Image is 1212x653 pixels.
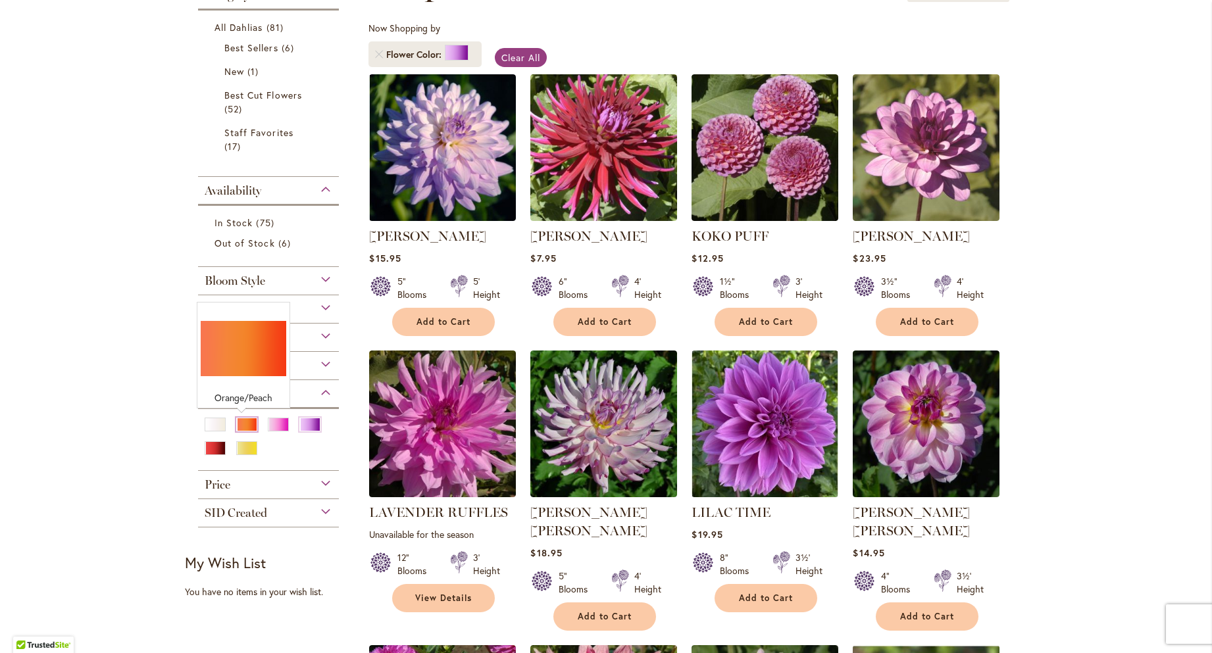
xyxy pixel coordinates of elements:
iframe: Launch Accessibility Center [10,606,47,643]
span: $15.95 [369,252,401,264]
span: Add to Cart [417,316,470,327]
div: 3½" Blooms [881,275,918,301]
div: 4' Height [634,275,661,301]
span: Add to Cart [578,316,632,327]
span: $7.95 [530,252,556,264]
span: $12.95 [692,252,723,264]
a: Staff Favorites [224,126,316,153]
span: Add to Cart [900,611,954,622]
a: [PERSON_NAME] [PERSON_NAME] [853,504,970,539]
button: Add to Cart [392,308,495,336]
a: KOKO PUFF [692,228,769,244]
div: Orange/Peach [201,391,286,404]
div: 4' Height [634,569,661,596]
div: 3½' Height [957,569,984,596]
span: 52 [224,102,245,116]
div: 4" Blooms [881,569,918,596]
img: LAUREN MICHELE [853,74,999,221]
a: [PERSON_NAME] [369,228,486,244]
span: SID Created [205,506,267,520]
strong: My Wish List [185,553,266,572]
div: 6" Blooms [559,275,595,301]
span: 6 [282,41,297,55]
div: 3' Height [473,551,500,577]
img: LEILA SAVANNA ROSE [530,351,677,497]
button: Add to Cart [876,602,978,631]
div: 5' Height [473,275,500,301]
span: Best Sellers [224,41,278,54]
span: All Dahlias [215,21,263,34]
button: Add to Cart [876,308,978,336]
a: Best Cut Flowers [224,88,316,116]
img: KOKO PUFF [692,74,838,221]
a: KOKO PUFF [692,211,838,224]
span: $23.95 [853,252,886,264]
a: All Dahlias [215,20,326,34]
img: Lilac Time [692,351,838,497]
span: Now Shopping by [368,22,440,34]
a: New [224,64,316,78]
a: [PERSON_NAME] [PERSON_NAME] [530,504,647,539]
span: 17 [224,139,244,153]
span: Clear All [501,51,540,64]
p: Unavailable for the season [369,528,516,541]
button: Add to Cart [715,308,817,336]
span: $18.95 [530,546,562,559]
img: JORDAN NICOLE [369,74,516,221]
span: Add to Cart [578,611,632,622]
div: 12" Blooms [397,551,434,577]
span: Price [205,477,230,492]
span: Add to Cart [739,316,793,327]
span: $14.95 [853,546,884,559]
span: $19.95 [692,528,722,541]
a: LAVENDER RUFFLES [369,487,516,500]
span: 6 [278,236,294,250]
a: JUANITA [530,211,677,224]
div: 5" Blooms [397,275,434,301]
div: You have no items in your wish list. [185,585,361,598]
span: Flower Color [386,48,445,61]
a: [PERSON_NAME] [530,228,647,244]
span: Out of Stock [215,237,275,249]
a: [PERSON_NAME] [853,228,970,244]
a: View Details [392,584,495,612]
a: LISA LISA [853,487,999,500]
img: JUANITA [530,74,677,221]
div: 5" Blooms [559,569,595,596]
span: Bloom Style [205,274,265,288]
div: 4' Height [957,275,984,301]
button: Add to Cart [553,308,656,336]
span: Add to Cart [739,593,793,604]
a: JORDAN NICOLE [369,211,516,224]
button: Add to Cart [553,602,656,631]
a: Best Sellers [224,41,316,55]
img: LISA LISA [853,351,999,497]
a: Remove Flower Color Purple [375,51,383,59]
button: Add to Cart [715,584,817,612]
span: 81 [266,20,287,34]
div: 3' Height [795,275,822,301]
div: 3½' Height [795,551,822,577]
span: View Details [415,593,472,604]
span: 75 [256,216,277,230]
span: Availability [205,183,261,198]
a: LEILA SAVANNA ROSE [530,487,677,500]
span: New [224,65,244,78]
img: LAVENDER RUFFLES [369,351,516,497]
span: Staff Favorites [224,126,293,139]
div: 1½" Blooms [720,275,757,301]
span: In Stock [215,216,253,229]
span: 1 [247,64,262,78]
div: 8" Blooms [720,551,757,577]
span: Add to Cart [900,316,954,327]
a: Lilac Time [692,487,838,500]
span: Best Cut Flowers [224,89,302,101]
a: In Stock 75 [215,216,326,230]
a: LAUREN MICHELE [853,211,999,224]
a: LAVENDER RUFFLES [369,504,508,520]
a: Out of Stock 6 [215,236,326,250]
a: Clear All [495,48,547,67]
a: LILAC TIME [692,504,770,520]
